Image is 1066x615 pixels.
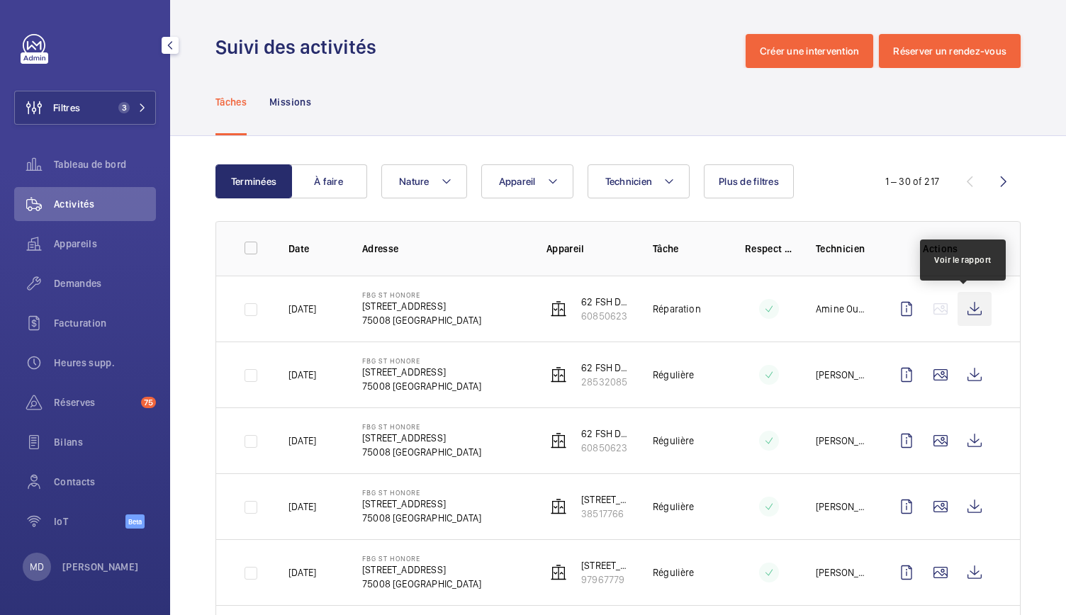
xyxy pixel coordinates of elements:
p: 75008 [GEOGRAPHIC_DATA] [362,511,481,525]
p: Amine Ourchid [816,302,867,316]
span: Filtres [53,101,80,115]
p: [STREET_ADDRESS] [362,563,481,577]
p: 28532085 [581,375,630,389]
p: [DATE] [288,565,316,580]
img: elevator.svg [550,366,567,383]
p: MD [30,560,44,574]
p: Adresse [362,242,524,256]
p: 60850623 [581,309,630,323]
span: 3 [118,102,130,113]
p: Respect délai [745,242,793,256]
p: 75008 [GEOGRAPHIC_DATA] [362,313,481,327]
p: [DATE] [288,302,316,316]
span: Technicien [605,176,653,187]
p: [STREET_ADDRESS] [362,299,481,313]
span: Activités [54,197,156,211]
p: [PERSON_NAME] [816,368,867,382]
p: Réparation [653,302,701,316]
span: Plus de filtres [719,176,779,187]
img: elevator.svg [550,564,567,581]
button: Filtres3 [14,91,156,125]
p: [PERSON_NAME] [816,434,867,448]
p: Actions [890,242,992,256]
img: elevator.svg [550,300,567,317]
span: Bilans [54,435,156,449]
p: 38517766 [581,507,630,521]
p: Tâche [653,242,722,256]
span: IoT [54,514,125,529]
p: Régulière [653,434,695,448]
p: [PERSON_NAME] [816,500,867,514]
button: Créer une intervention [746,34,874,68]
div: 1 – 30 of 217 [885,174,939,188]
span: Beta [125,514,145,529]
button: Nature [381,164,467,198]
button: Réserver un rendez-vous [879,34,1021,68]
div: Voir le rapport [934,254,992,266]
button: Technicien [588,164,690,198]
p: Technicien [816,242,867,256]
p: FBG ST HONORE [362,356,481,365]
p: [STREET_ADDRESS] [362,431,481,445]
p: Régulière [653,565,695,580]
span: Réserves [54,395,135,410]
p: 75008 [GEOGRAPHIC_DATA] [362,379,481,393]
button: Terminées [215,164,292,198]
p: [DATE] [288,434,316,448]
span: Nature [399,176,430,187]
p: Appareil [546,242,630,256]
span: Appareil [499,176,536,187]
span: Appareils [54,237,156,251]
span: Contacts [54,475,156,489]
p: Régulière [653,368,695,382]
p: [DATE] [288,368,316,382]
p: 75008 [GEOGRAPHIC_DATA] [362,577,481,591]
span: Heures supp. [54,356,156,370]
p: [STREET_ADDRESS] [362,365,481,379]
p: FBG ST HONORE [362,290,481,299]
p: 62 FSH Duplex Droit [581,295,630,309]
button: Appareil [481,164,573,198]
p: Régulière [653,500,695,514]
p: FBG ST HONORE [362,422,481,431]
p: [PERSON_NAME] [816,565,867,580]
span: Facturation [54,316,156,330]
p: [STREET_ADDRESS] gauche [581,558,630,572]
p: [DATE] [288,500,316,514]
p: [STREET_ADDRESS] [362,497,481,511]
h1: Suivi des activités [215,34,385,60]
p: 75008 [GEOGRAPHIC_DATA] [362,445,481,459]
span: 75 [141,397,156,408]
img: elevator.svg [550,432,567,449]
span: Tableau de bord [54,157,156,171]
p: Tâches [215,95,247,109]
p: Date [288,242,340,256]
button: À faire [291,164,367,198]
button: Plus de filtres [704,164,794,198]
span: Demandes [54,276,156,290]
p: 97967779 [581,572,630,587]
p: 60850623 [581,441,630,455]
p: 62 FSH Duplex Droit [581,427,630,441]
p: FBG ST HONORE [362,488,481,497]
p: FBG ST HONORE [362,554,481,563]
img: elevator.svg [550,498,567,515]
p: Missions [269,95,311,109]
p: [PERSON_NAME] [62,560,139,574]
p: [STREET_ADDRESS] [581,492,630,507]
p: 62 FSH Duplex Gauche [581,361,630,375]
